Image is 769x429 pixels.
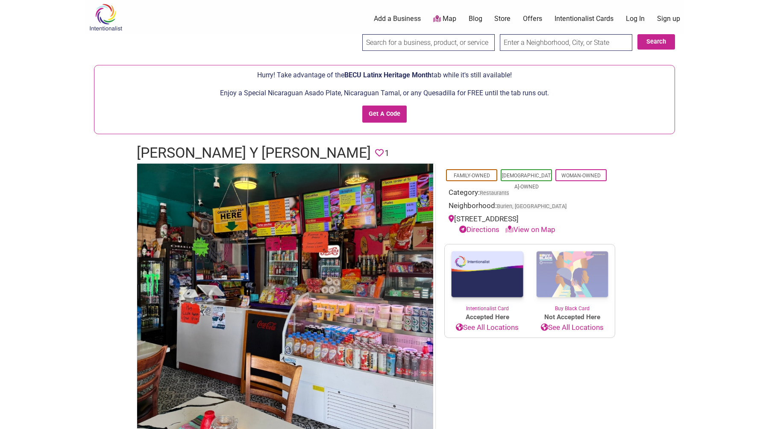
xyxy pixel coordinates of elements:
p: Enjoy a Special Nicaraguan Asado Plate, Nicaraguan Tamal, or any Quesadilla for FREE until the ta... [99,88,670,99]
img: Intentionalist Card [445,244,530,305]
span: Burien, [GEOGRAPHIC_DATA] [497,204,566,209]
span: You must be logged in to save favorites. [375,147,384,160]
a: [DEMOGRAPHIC_DATA]-Owned [502,173,551,190]
h1: [PERSON_NAME] y [PERSON_NAME] [137,143,371,163]
button: Search [637,34,675,50]
div: Neighborhood: [449,200,611,214]
a: Store [494,14,511,24]
a: See All Locations [445,322,530,333]
span: Accepted Here [445,312,530,322]
input: Search for a business, product, or service [362,34,495,51]
a: Map [433,14,456,24]
a: Directions [459,225,499,234]
a: Offers [523,14,542,24]
a: Add a Business [374,14,421,24]
a: Restaurants [480,190,509,196]
img: Buy Black Card [530,244,615,305]
a: Blog [469,14,482,24]
img: Intentionalist [85,3,126,31]
a: Log In [626,14,645,24]
a: Sign up [657,14,680,24]
a: View on Map [505,225,555,234]
div: Category: [449,187,611,200]
a: See All Locations [530,322,615,333]
a: Family-Owned [454,173,490,179]
input: Enter a Neighborhood, City, or State [500,34,632,51]
p: Hurry! Take advantage of the tab while it's still available! [99,70,670,81]
a: Woman-Owned [561,173,601,179]
span: Not Accepted Here [530,312,615,322]
input: Get A Code [362,106,407,123]
span: 1 [384,147,389,160]
div: [STREET_ADDRESS] [449,214,611,235]
span: BECU Latinx Heritage Month [344,71,431,79]
a: Intentionalist Cards [555,14,613,24]
a: Intentionalist Card [445,244,530,312]
a: Buy Black Card [530,244,615,313]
